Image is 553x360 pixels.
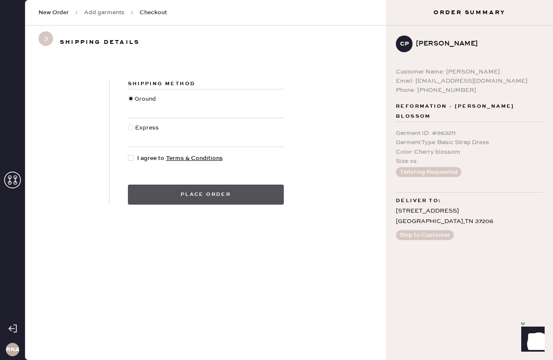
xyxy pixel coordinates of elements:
div: Email: [EMAIL_ADDRESS][DOMAIN_NAME] [396,76,543,86]
span: Reformation - [PERSON_NAME] blossom [396,101,543,122]
iframe: Front Chat [513,322,549,358]
h3: Order Summary [386,8,553,17]
span: I agree to [137,154,223,163]
div: [PERSON_NAME] [416,39,536,49]
div: Customer Name: [PERSON_NAME] [396,67,543,76]
button: Ship to Customer [396,230,454,240]
span: Checkout [140,8,167,17]
div: [STREET_ADDRESS] [GEOGRAPHIC_DATA] , TN 37206 [396,206,543,227]
h3: Shipping details [60,35,140,49]
span: Shipping Method [128,81,196,87]
span: Deliver to: [396,196,441,206]
span: 3 [38,31,53,46]
div: Garment ID : # 963211 [396,129,543,138]
a: Terms & Conditions [166,155,223,162]
h3: RNA [6,347,19,352]
div: Color : Cherry blossom [396,147,543,157]
button: Place order [128,185,284,205]
a: Add garments [84,8,125,17]
span: New Order [38,8,69,17]
div: Ground [135,94,158,113]
div: Express [135,123,161,142]
h3: cp [400,41,409,47]
div: Size : xs [396,157,543,166]
button: Tailoring Requested [396,167,461,177]
div: Garment Type : Basic Strap Dress [396,138,543,147]
div: Phone: [PHONE_NUMBER] [396,86,543,95]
